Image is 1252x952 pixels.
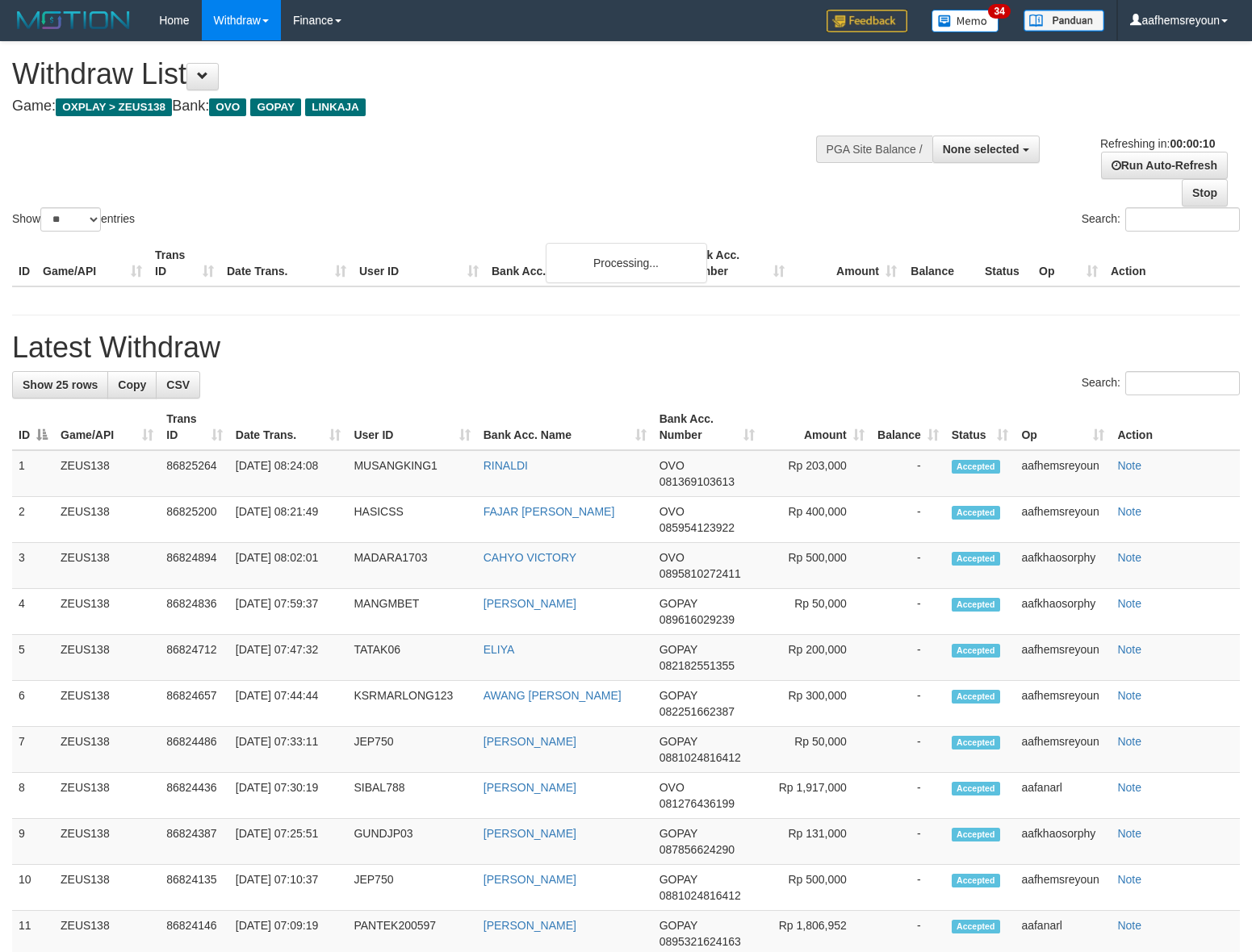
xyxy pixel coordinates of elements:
img: Button%20Memo.svg [932,10,999,32]
td: JEP750 [347,865,476,911]
div: Processing... [546,243,707,283]
th: Balance: activate to sort column ascending [871,404,945,450]
span: GOPAY [659,597,697,610]
td: Rp 50,000 [761,589,871,635]
label: Show entries [12,207,135,232]
span: Copy 0881024816412 to clipboard [659,751,741,764]
td: [DATE] 07:25:51 [229,819,348,865]
img: MOTION_logo.png [12,8,135,32]
td: 86824387 [160,819,229,865]
span: Accepted [952,598,1000,612]
a: AWANG [PERSON_NAME] [484,689,622,702]
td: 86824436 [160,773,229,819]
th: Action [1104,240,1240,286]
span: Show 25 rows [23,378,98,391]
td: GUNDJP03 [347,819,476,865]
th: Bank Acc. Number [679,240,791,286]
span: LINKAJA [305,98,366,116]
td: 5 [12,635,54,681]
th: Op: activate to sort column ascending [1015,404,1111,450]
span: Accepted [952,506,1000,520]
select: Showentries [40,207,101,232]
td: ZEUS138 [54,727,160,773]
input: Search: [1125,207,1240,232]
td: - [871,727,945,773]
th: ID [12,240,36,286]
h4: Game: Bank: [12,98,819,115]
span: OVO [659,459,685,472]
th: Balance [903,240,978,286]
td: [DATE] 07:47:32 [229,635,348,681]
span: Accepted [952,460,1000,474]
td: Rp 203,000 [761,450,871,497]
th: Game/API: activate to sort column ascending [54,404,160,450]
span: Copy 085954123922 to clipboard [659,521,735,534]
span: GOPAY [659,827,697,840]
td: [DATE] 07:44:44 [229,681,348,727]
span: OVO [209,98,246,116]
th: Amount: activate to sort column ascending [761,404,871,450]
td: [DATE] 07:59:37 [229,589,348,635]
td: [DATE] 07:30:19 [229,773,348,819]
th: Trans ID: activate to sort column ascending [160,404,229,450]
a: Note [1117,689,1141,702]
th: User ID: activate to sort column ascending [347,404,476,450]
td: aafhemsreyoun [1015,497,1111,543]
td: aafanarl [1015,773,1111,819]
th: User ID [353,240,485,286]
td: 4 [12,589,54,635]
td: MUSANGKING1 [347,450,476,497]
span: None selected [943,143,1020,156]
label: Search: [1082,207,1240,232]
a: Copy [107,371,157,399]
span: OVO [659,505,685,518]
th: Date Trans. [220,240,353,286]
td: - [871,589,945,635]
span: Accepted [952,920,1000,933]
a: Note [1117,551,1141,564]
td: MANGMBET [347,589,476,635]
th: Game/API [36,240,149,286]
a: CAHYO VICTORY [484,551,576,564]
span: Copy 081369103613 to clipboard [659,475,735,488]
h1: Withdraw List [12,58,819,90]
span: GOPAY [659,643,697,656]
td: [DATE] 07:10:37 [229,865,348,911]
th: Status: activate to sort column ascending [945,404,1015,450]
a: RINALDI [484,459,528,472]
div: PGA Site Balance / [816,136,932,163]
a: Note [1117,919,1141,932]
a: Note [1117,597,1141,610]
td: ZEUS138 [54,589,160,635]
td: aafhemsreyoun [1015,635,1111,681]
td: ZEUS138 [54,773,160,819]
td: KSRMARLONG123 [347,681,476,727]
th: Bank Acc. Number: activate to sort column ascending [653,404,761,450]
button: None selected [932,136,1040,163]
th: Action [1111,404,1240,450]
a: FAJAR [PERSON_NAME] [484,505,615,518]
a: [PERSON_NAME] [484,873,576,886]
span: OVO [659,551,685,564]
span: Accepted [952,874,1000,887]
td: aafhemsreyoun [1015,450,1111,497]
td: HASICSS [347,497,476,543]
td: 86825264 [160,450,229,497]
td: Rp 50,000 [761,727,871,773]
td: [DATE] 08:02:01 [229,543,348,589]
td: aafkhaosorphy [1015,543,1111,589]
td: 86824712 [160,635,229,681]
span: Accepted [952,552,1000,566]
th: Trans ID [149,240,220,286]
th: Status [978,240,1032,286]
a: Note [1117,827,1141,840]
td: - [871,497,945,543]
td: [DATE] 07:33:11 [229,727,348,773]
a: Stop [1182,179,1228,207]
td: 3 [12,543,54,589]
td: Rp 400,000 [761,497,871,543]
th: ID: activate to sort column descending [12,404,54,450]
td: ZEUS138 [54,819,160,865]
td: SIBAL788 [347,773,476,819]
td: aafkhaosorphy [1015,819,1111,865]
